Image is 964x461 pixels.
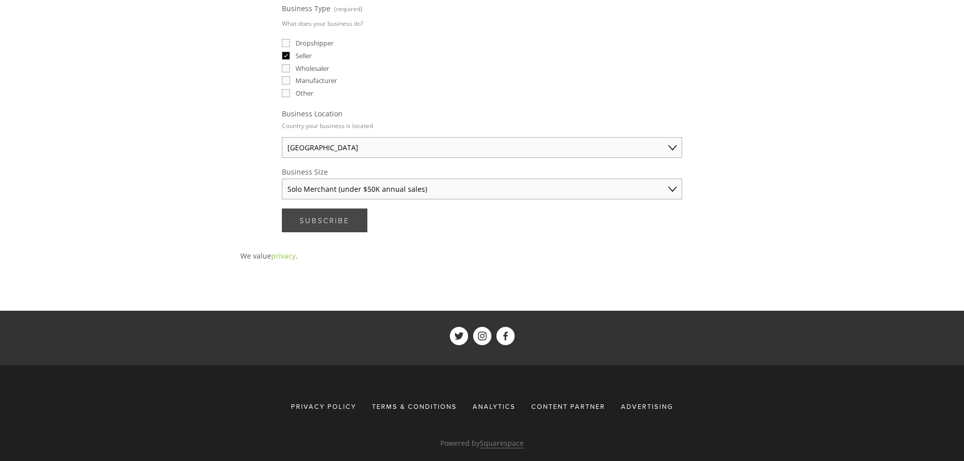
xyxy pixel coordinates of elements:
[473,327,491,345] a: ShelfTrend
[450,327,468,345] a: ShelfTrend
[496,327,515,345] a: ShelfTrend
[531,402,605,411] span: Content Partner
[282,52,290,60] input: Seller
[621,402,673,411] span: Advertising
[271,251,296,261] a: privacy
[334,2,362,16] span: (required)
[296,38,333,48] span: Dropshipper
[282,89,290,97] input: Other
[282,16,363,31] p: What does your business do?
[240,437,724,449] p: Powered by
[300,216,350,225] span: Subscribe
[296,64,329,73] span: Wholesaler
[282,4,330,13] span: Business Type
[282,179,682,199] select: Business Size
[466,398,522,416] div: Analytics
[296,76,337,85] span: Manufacturer
[282,167,328,177] span: Business Size
[480,438,524,448] a: Squarespace
[282,76,290,85] input: Manufacturer
[282,109,343,118] span: Business Location
[282,137,682,158] select: Business Location
[282,118,373,133] p: Country your business is located
[282,39,290,47] input: Dropshipper
[296,89,313,98] span: Other
[282,64,290,72] input: Wholesaler
[282,208,367,232] button: SubscribeSubscribe
[614,398,673,416] a: Advertising
[525,398,612,416] a: Content Partner
[365,398,464,416] a: Terms & Conditions
[372,402,457,411] span: Terms & Conditions
[291,398,363,416] a: Privacy Policy
[240,249,724,262] p: We value .
[296,51,312,60] span: Seller
[291,402,356,411] span: Privacy Policy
